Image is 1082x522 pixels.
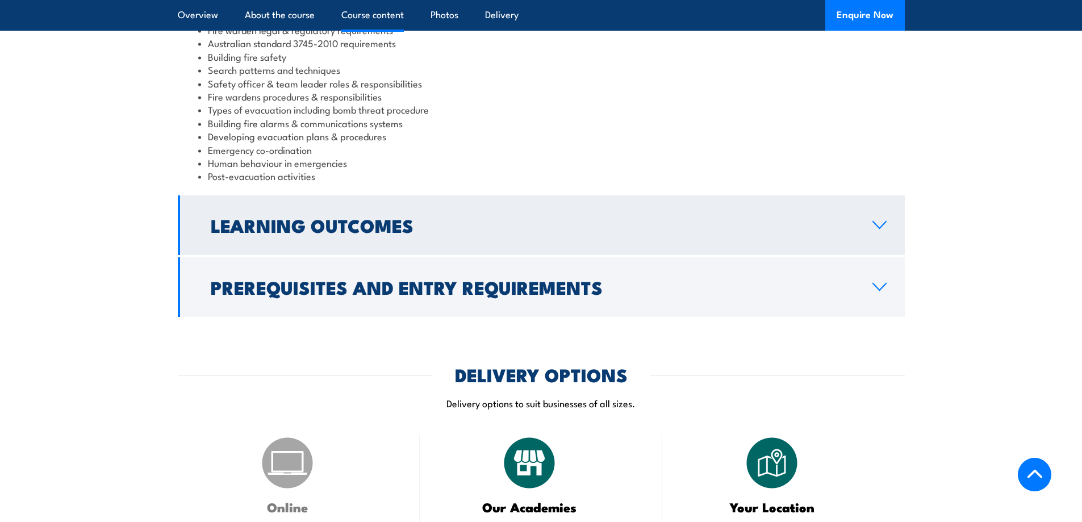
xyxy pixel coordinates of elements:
[448,500,611,513] h3: Our Academies
[198,36,884,49] li: Australian standard 3745-2010 requirements
[198,130,884,143] li: Developing evacuation plans & procedures
[178,257,905,317] a: Prerequisites and Entry Requirements
[178,396,905,410] p: Delivery options to suit businesses of all sizes.
[206,500,369,513] h3: Online
[455,366,628,382] h2: DELIVERY OPTIONS
[198,63,884,76] li: Search patterns and techniques
[198,77,884,90] li: Safety officer & team leader roles & responsibilities
[198,50,884,63] li: Building fire safety
[691,500,854,513] h3: Your Location
[198,169,884,182] li: Post-evacuation activities
[211,279,854,295] h2: Prerequisites and Entry Requirements
[198,116,884,130] li: Building fire alarms & communications systems
[211,217,854,233] h2: Learning Outcomes
[198,156,884,169] li: Human behaviour in emergencies
[198,143,884,156] li: Emergency co-ordination
[198,90,884,103] li: Fire wardens procedures & responsibilities
[198,103,884,116] li: Types of evacuation including bomb threat procedure
[178,195,905,255] a: Learning Outcomes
